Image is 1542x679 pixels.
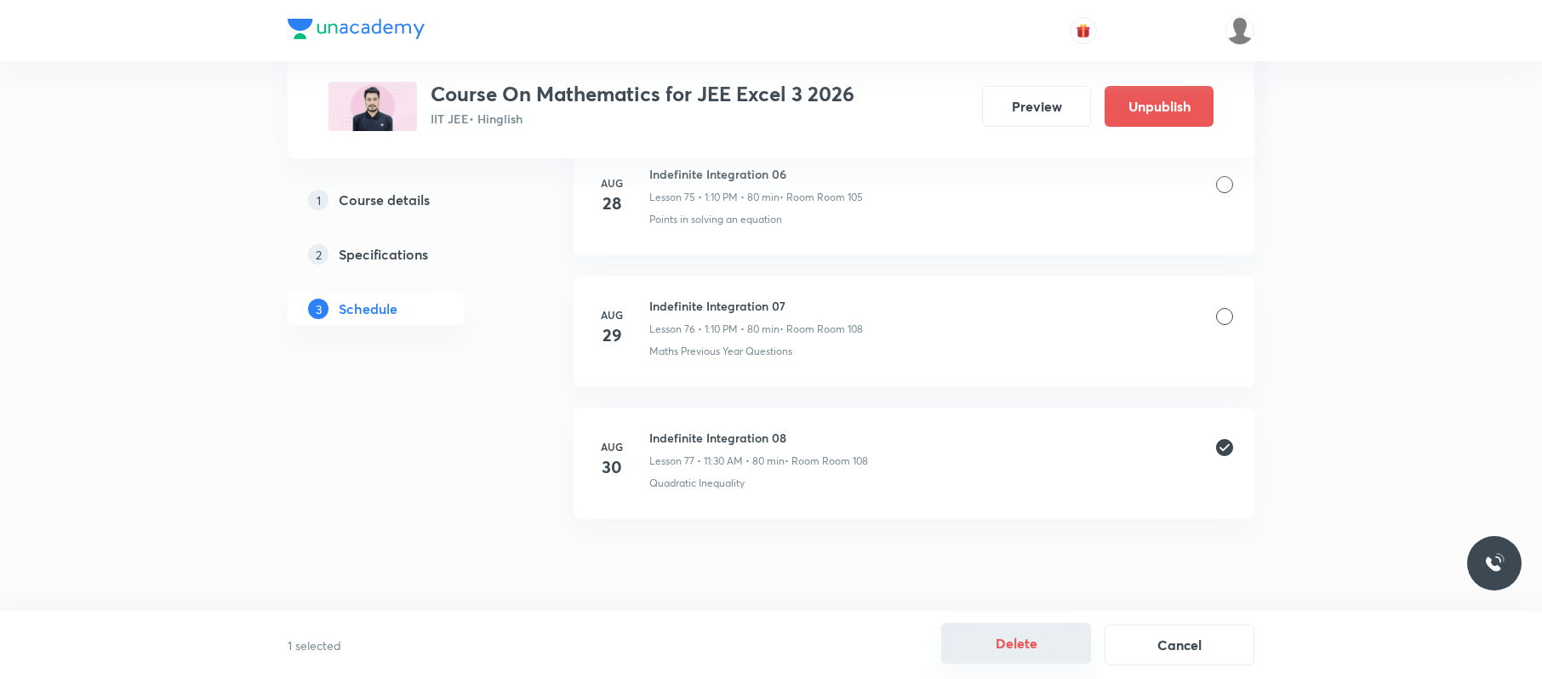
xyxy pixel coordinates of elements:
p: Maths Previous Year Questions [649,344,792,359]
button: Cancel [1105,625,1254,665]
a: 1Course details [288,183,519,217]
h3: Course On Mathematics for JEE Excel 3 2026 [431,82,854,106]
button: avatar [1070,17,1097,44]
button: Delete [941,623,1091,664]
a: Company Logo [288,19,425,43]
p: 2 [308,244,328,265]
p: Quadratic Inequality [649,476,745,491]
p: Lesson 77 • 11:30 AM • 80 min [649,454,785,469]
p: 1 selected [288,636,642,654]
h6: Indefinite Integration 07 [649,297,863,315]
button: Preview [982,86,1091,127]
p: Lesson 76 • 1:10 PM • 80 min [649,322,780,337]
button: Unpublish [1105,86,1214,127]
h5: Course details [339,190,430,210]
img: ttu [1484,553,1505,573]
img: avatar [1076,23,1091,38]
h6: Indefinite Integration 08 [649,429,868,447]
p: 1 [308,190,328,210]
p: • Room Room 108 [785,454,868,469]
p: 3 [308,299,328,319]
h6: Aug [595,175,629,191]
a: 2Specifications [288,237,519,271]
p: IIT JEE • Hinglish [431,110,854,128]
img: aadi Shukla [1225,16,1254,45]
h4: 30 [595,454,629,480]
h5: Specifications [339,244,428,265]
h4: 28 [595,191,629,216]
h6: Aug [595,307,629,322]
img: 01FAA979-B975-43A7-8750-B00130C2F7BA_plus.png [328,82,417,131]
h4: 29 [595,322,629,348]
p: Points in solving an equation [649,212,782,227]
h5: Schedule [339,299,397,319]
p: • Room Room 105 [780,190,863,205]
p: Lesson 75 • 1:10 PM • 80 min [649,190,780,205]
h6: Aug [595,439,629,454]
img: Company Logo [288,19,425,39]
h6: Indefinite Integration 06 [649,165,863,183]
p: • Room Room 108 [780,322,863,337]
